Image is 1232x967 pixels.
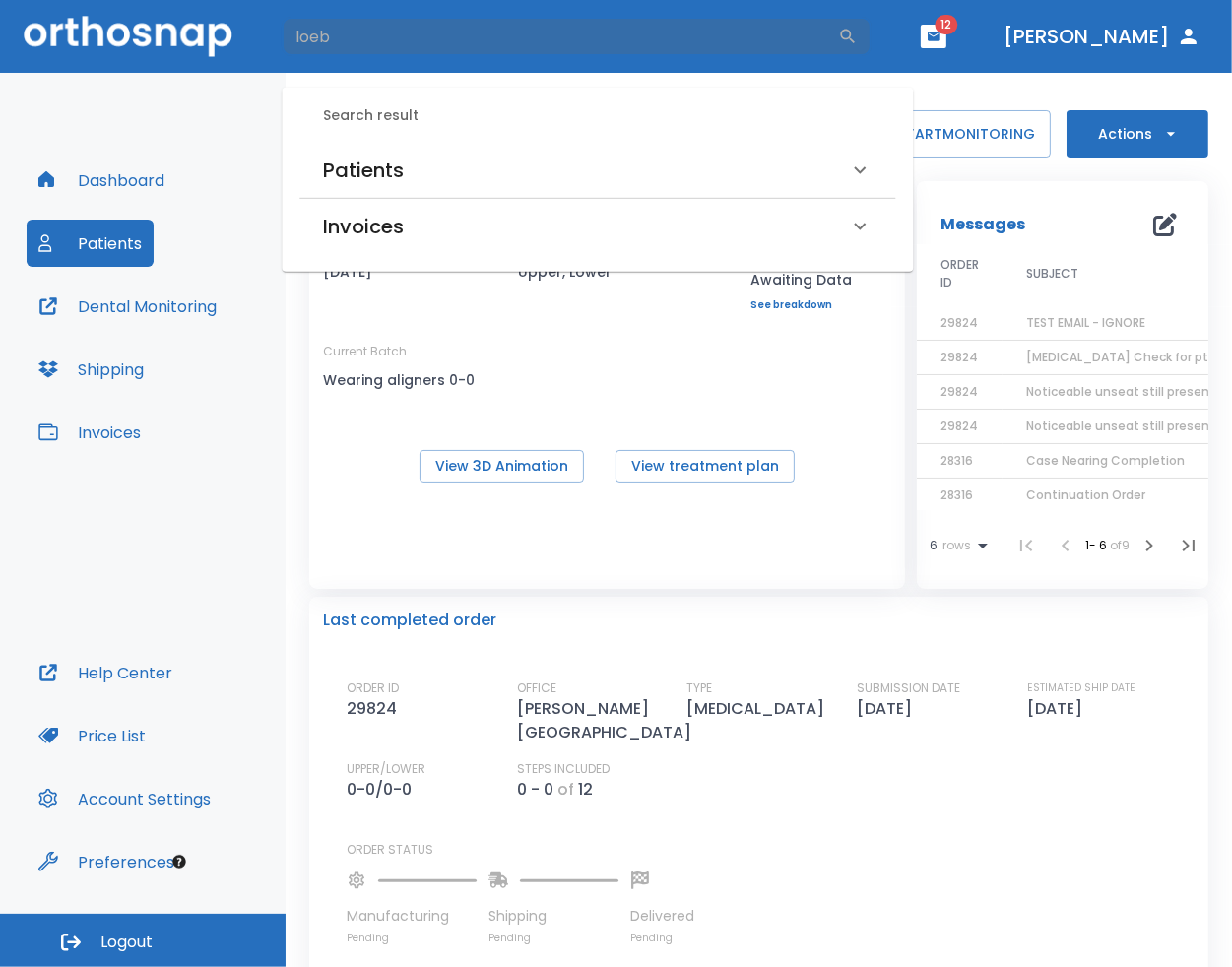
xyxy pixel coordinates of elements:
[1027,697,1090,721] p: [DATE]
[1085,537,1110,553] span: 1 - 6
[27,409,153,456] button: Invoices
[324,343,501,360] p: Current Batch
[1026,314,1145,331] span: TEST EMAIL - IGNORE
[27,283,228,330] button: Dental Monitoring
[27,775,223,822] button: Account Settings
[347,778,420,802] p: 0-0/0-0
[324,260,373,284] p: [DATE]
[100,932,153,953] span: Logout
[517,778,553,802] p: 0 - 0
[347,841,1195,859] p: ORDER STATUS
[940,452,973,469] span: 28316
[347,931,477,945] p: Pending
[940,486,973,503] span: 28316
[940,418,978,434] span: 29824
[518,260,612,284] p: Upper, Lower
[488,931,618,945] p: Pending
[857,679,960,697] p: SUBMISSION DATE
[940,383,978,400] span: 29824
[557,778,574,802] p: of
[27,649,184,696] button: Help Center
[299,199,895,254] div: Invoices
[578,778,593,802] p: 12
[347,679,399,697] p: ORDER ID
[936,15,958,34] span: 12
[323,105,895,127] h6: Search result
[883,110,1051,158] button: STARTMONITORING
[930,539,938,552] span: 6
[324,368,501,392] p: Wearing aligners 0-0
[750,268,854,291] p: Awaiting Data
[27,346,156,393] button: Shipping
[1110,537,1130,553] span: of 9
[24,16,232,56] img: Orthosnap
[517,679,556,697] p: OFFICE
[27,157,176,204] button: Dashboard
[347,697,405,721] p: 29824
[940,256,979,291] span: ORDER ID
[616,450,795,483] button: View treatment plan
[1027,679,1135,697] p: ESTIMATED SHIP DATE
[27,838,186,885] button: Preferences
[750,299,854,311] a: See breakdown
[940,349,978,365] span: 29824
[940,314,978,331] span: 29824
[27,220,154,267] button: Patients
[940,213,1025,236] p: Messages
[27,712,158,759] button: Price List
[299,143,895,198] div: Patients
[630,931,694,945] p: Pending
[1026,265,1078,283] span: SUBJECT
[938,539,971,552] span: rows
[517,697,699,744] p: [PERSON_NAME][GEOGRAPHIC_DATA]
[857,697,920,721] p: [DATE]
[1067,110,1208,158] button: Actions
[630,906,694,927] p: Delivered
[420,450,584,483] button: View 3D Animation
[347,906,477,927] p: Manufacturing
[687,679,713,697] p: TYPE
[347,760,425,778] p: UPPER/LOWER
[282,17,838,56] input: Search by Patient Name or Case #
[170,853,188,870] div: Tooltip anchor
[1026,486,1145,503] span: Continuation Order
[1026,452,1185,469] span: Case Nearing Completion
[996,19,1208,54] button: [PERSON_NAME]
[323,609,496,632] p: Last completed order
[488,906,618,927] p: Shipping
[323,155,404,186] h6: Patients
[323,211,404,242] h6: Invoices
[687,697,833,721] p: [MEDICAL_DATA]
[517,760,610,778] p: STEPS INCLUDED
